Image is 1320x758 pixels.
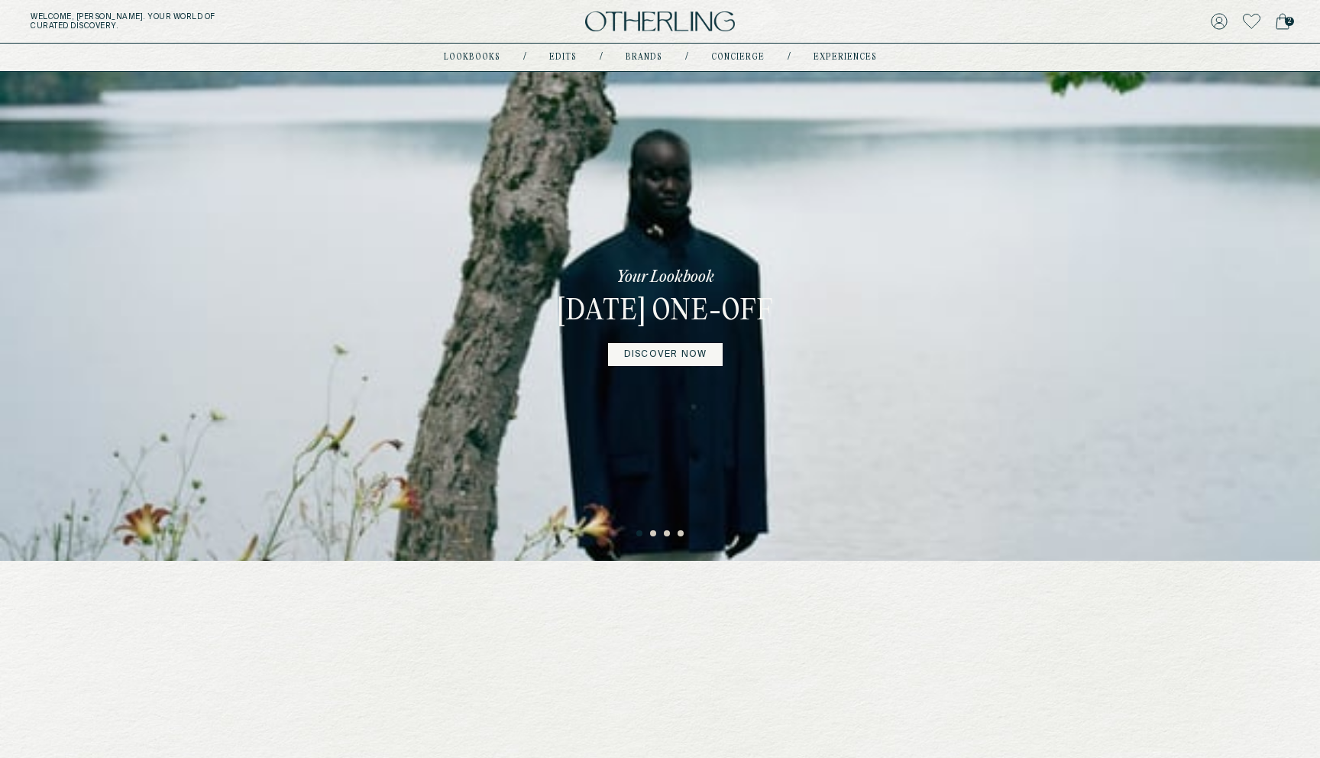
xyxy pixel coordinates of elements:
h5: Welcome, [PERSON_NAME] . Your world of curated discovery. [31,12,408,31]
img: logo [585,11,735,32]
button: 2 [650,530,658,538]
a: DISCOVER NOW [608,343,723,366]
h3: [DATE] One-off [558,294,774,331]
a: Brands [626,53,662,61]
a: 2 [1276,11,1289,32]
div: / [685,51,688,63]
div: / [523,51,526,63]
a: lookbooks [444,53,500,61]
p: Your Lookbook [616,267,714,288]
span: 2 [1285,17,1294,26]
a: experiences [814,53,877,61]
button: 1 [636,530,644,538]
a: concierge [711,53,765,61]
div: / [600,51,603,63]
div: / [788,51,791,63]
button: 3 [664,530,671,538]
button: 4 [678,530,685,538]
a: Edits [549,53,577,61]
